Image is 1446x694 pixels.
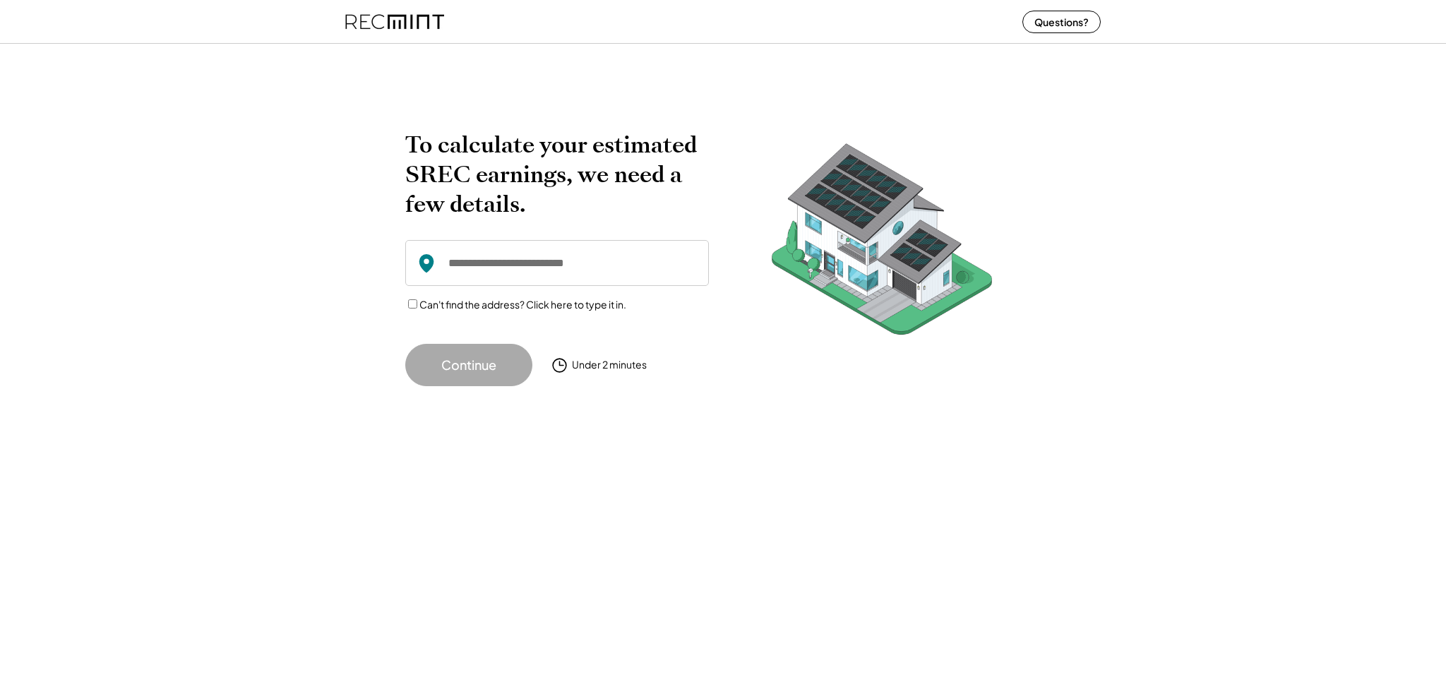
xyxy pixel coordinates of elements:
[419,298,626,311] label: Can't find the address? Click here to type it in.
[1022,11,1101,33] button: Questions?
[405,130,709,219] h2: To calculate your estimated SREC earnings, we need a few details.
[405,344,532,386] button: Continue
[345,3,444,40] img: recmint-logotype%403x%20%281%29.jpeg
[744,130,1020,357] img: RecMintArtboard%207.png
[572,358,647,372] div: Under 2 minutes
